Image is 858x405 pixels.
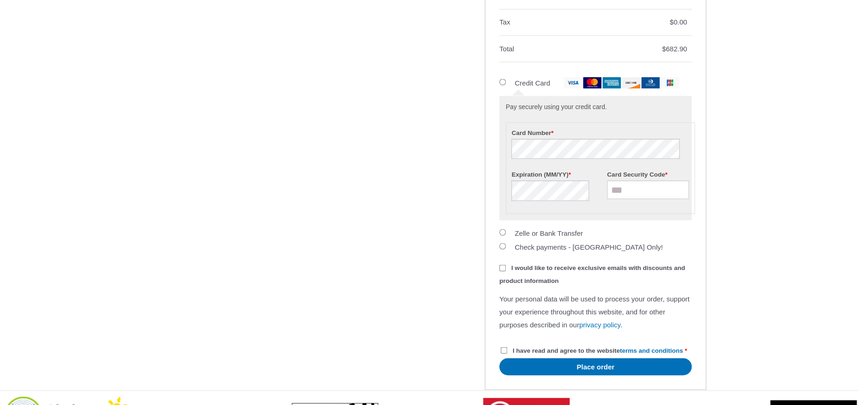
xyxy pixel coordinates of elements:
[499,264,506,271] input: I would like to receive exclusive emails with discounts and product information
[607,168,689,180] label: Card Security Code
[499,292,692,331] p: Your personal data will be used to process your order, support your experience throughout this we...
[669,18,687,26] bdi: 0.00
[511,126,689,139] label: Card Number
[515,79,679,86] label: Credit Card
[506,102,685,112] p: Pay securely using your credit card.
[662,44,687,52] bdi: 682.90
[685,347,687,354] abbr: required
[641,77,660,88] img: dinersclub
[513,347,683,354] span: I have read and agree to the website
[499,358,692,375] button: Place order
[583,77,601,88] img: mastercard
[662,44,666,52] span: $
[564,77,582,88] img: visa
[515,229,583,237] label: Zelle or Bank Transfer
[515,243,662,251] label: Check payments - [GEOGRAPHIC_DATA] Only!
[669,18,673,26] span: $
[579,320,620,328] a: privacy policy
[499,9,609,36] th: Tax
[501,347,507,353] input: I have read and agree to the websiteterms and conditions *
[499,264,685,284] span: I would like to receive exclusive emails with discounts and product information
[602,77,621,88] img: amex
[511,168,593,180] label: Expiration (MM/YY)
[506,122,695,214] fieldset: Payment Info
[622,77,640,88] img: discover
[620,347,683,354] a: terms and conditions
[661,77,679,88] img: jcb
[499,36,609,62] th: Total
